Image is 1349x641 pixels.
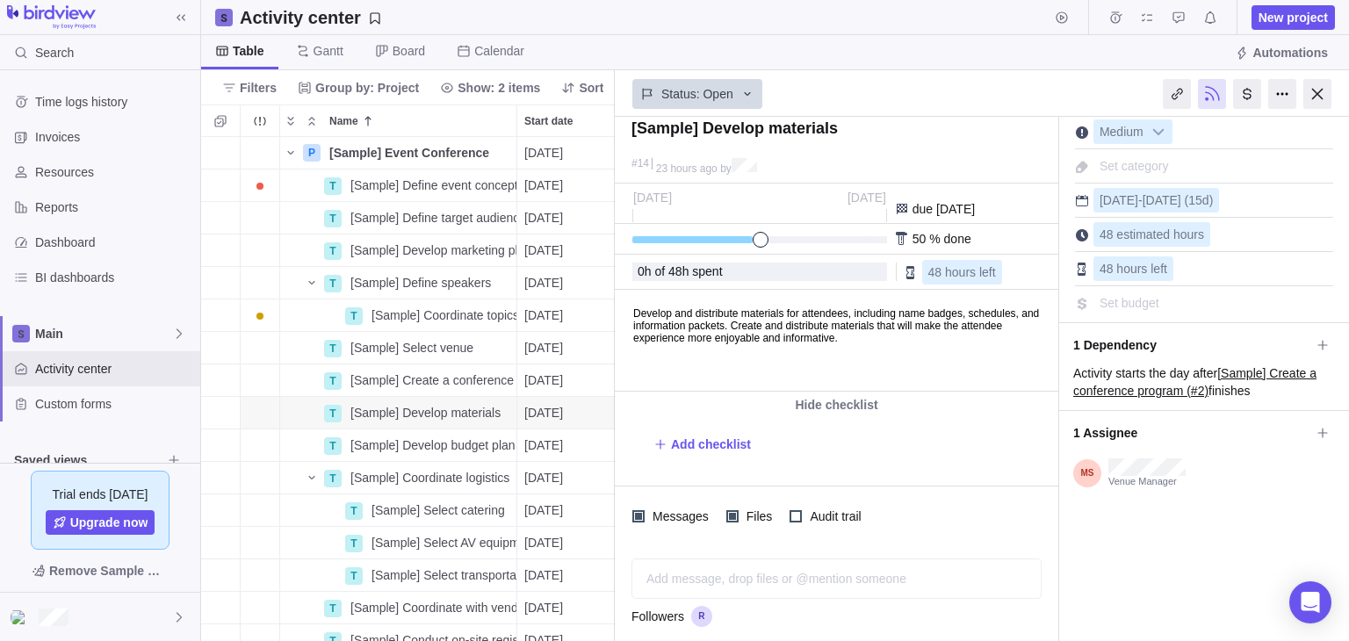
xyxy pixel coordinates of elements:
[215,76,284,100] span: Filters
[280,267,517,299] div: Name
[315,79,419,97] span: Group by: Project
[1166,13,1191,27] a: Approval requests
[1163,79,1191,109] div: Copy link
[929,232,970,246] span: % done
[661,85,733,103] span: Status: Open
[280,332,517,364] div: Name
[913,202,975,216] span: due [DATE]
[345,307,363,325] div: T
[49,560,169,581] span: Remove Sample Data
[1138,193,1143,207] span: -
[554,76,610,100] span: Sort
[372,566,516,584] span: [Sample] Select transportation
[280,234,517,267] div: Name
[638,264,645,278] span: 0
[280,299,517,332] div: Name
[11,610,32,624] img: Show
[372,306,516,324] span: [Sample] Coordinate topics with speakers
[233,42,264,60] span: Table
[517,462,623,494] div: Start date
[524,176,563,194] span: [DATE]
[350,404,501,421] span: [Sample] Develop materials
[364,494,516,526] div: [Sample] Select catering
[343,462,516,493] div: [Sample] Coordinate logistics
[393,42,425,60] span: Board
[240,5,361,30] h2: Activity center
[517,234,623,267] div: Start date
[343,592,516,623] div: [Sample] Coordinate with vendors and sponsors
[322,137,516,169] div: [Sample] Event Conference
[1303,79,1331,109] div: Close
[241,137,280,169] div: Trouble indication
[208,109,233,133] span: Selection mode
[1233,79,1261,109] div: Billing
[324,242,342,260] div: T
[1108,476,1186,488] span: Venue Manager
[517,527,623,559] div: Start date
[1135,5,1159,30] span: My assignments
[1252,44,1328,61] span: Automations
[343,169,516,201] div: [Sample] Define event concept
[322,105,516,136] div: Name
[280,364,517,397] div: Name
[350,241,516,259] span: [Sample] Develop marketing plan
[241,267,280,299] div: Trouble indication
[14,557,186,585] span: Remove Sample Data
[280,397,517,429] div: Name
[615,392,1058,418] div: Hide checklist
[928,265,996,279] span: 48 hours left
[682,264,723,278] span: h spent
[350,436,516,454] span: [Sample] Develop budget plan
[524,534,563,551] span: [DATE]
[343,429,516,461] div: [Sample] Develop budget plan
[645,504,712,529] span: Messages
[53,486,148,503] span: Trial ends [DATE]
[372,501,505,519] span: [Sample] Select catering
[631,158,649,169] div: #14
[524,144,563,162] span: [DATE]
[35,93,193,111] span: Time logs history
[1259,9,1328,26] span: New project
[46,510,155,535] a: Upgrade now
[350,209,516,227] span: [Sample] Define target audience
[1050,5,1074,30] span: Start timer
[350,176,516,194] span: [Sample] Define event concept
[345,535,363,552] div: T
[517,202,623,234] div: Start date
[1100,296,1159,310] span: Set budget
[343,234,516,266] div: [Sample] Develop marketing plan
[241,494,280,527] div: Trouble indication
[517,299,623,332] div: Start date
[524,339,563,357] span: [DATE]
[201,137,615,641] div: grid
[668,264,682,278] span: 48
[517,559,623,592] div: Start date
[324,437,342,455] div: T
[241,202,280,234] div: Trouble indication
[517,364,623,397] div: Start date
[241,592,280,624] div: Trouble indication
[1166,5,1191,30] span: Approval requests
[241,527,280,559] div: Trouble indication
[656,162,718,175] span: 23 hours ago
[517,105,622,136] div: Start date
[1252,5,1335,30] span: New project
[280,137,517,169] div: Name
[280,462,517,494] div: Name
[517,429,623,462] div: Start date
[329,144,489,162] span: [Sample] Event Conference
[364,299,516,331] div: [Sample] Coordinate topics with speakers
[314,42,343,60] span: Gantt
[280,527,517,559] div: Name
[350,339,473,357] span: [Sample] Select venue
[241,559,280,592] div: Trouble indication
[35,395,193,413] span: Custom forms
[720,162,732,175] span: by
[653,432,751,457] span: Add checklist
[633,191,672,205] span: [DATE]
[350,469,509,486] span: [Sample] Coordinate logistics
[343,332,516,364] div: [Sample] Select venue
[1185,193,1214,207] span: (15d)
[162,448,186,472] span: Browse views
[35,325,172,342] span: Main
